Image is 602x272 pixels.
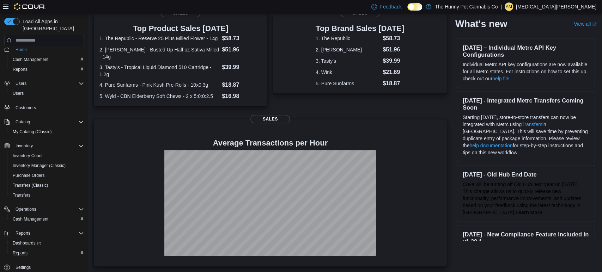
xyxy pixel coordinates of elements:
[7,190,87,200] button: Transfers
[13,173,45,178] span: Purchase Orders
[7,161,87,171] button: Inventory Manager (Classic)
[13,79,29,88] button: Users
[383,79,404,88] dd: $18.87
[13,163,66,168] span: Inventory Manager (Classic)
[1,204,87,214] button: Operations
[7,248,87,258] button: Reports
[515,210,542,215] a: Learn More
[10,128,55,136] a: My Catalog (Classic)
[13,205,84,214] span: Operations
[13,183,48,188] span: Transfers (Classic)
[522,122,542,127] a: Transfers
[7,151,87,161] button: Inventory Count
[10,161,84,170] span: Inventory Manager (Classic)
[383,68,404,76] dd: $21.69
[1,141,87,151] button: Inventory
[16,143,33,149] span: Inventory
[7,238,87,248] a: Dashboards
[492,76,509,81] a: help file
[16,230,30,236] span: Reports
[13,263,34,272] a: Settings
[463,114,589,156] p: Starting [DATE], store-to-store transfers can now be integrated with Metrc using in [GEOGRAPHIC_D...
[435,2,498,11] p: The Hunny Pot Cannabis Co
[10,65,84,74] span: Reports
[7,55,87,64] button: Cash Management
[10,239,84,247] span: Dashboards
[1,103,87,113] button: Customers
[222,45,262,54] dd: $51.96
[13,104,39,112] a: Customers
[13,240,41,246] span: Dashboards
[13,142,84,150] span: Inventory
[1,228,87,238] button: Reports
[1,79,87,88] button: Users
[10,181,51,190] a: Transfers (Classic)
[16,206,36,212] span: Operations
[383,34,404,43] dd: $58.73
[99,35,219,42] dt: 1. The Republic - Reserve 25 Plus Milled Flower - 14g
[10,55,84,64] span: Cash Management
[13,67,28,72] span: Reports
[7,64,87,74] button: Reports
[10,171,48,180] a: Purchase Orders
[13,118,33,126] button: Catalog
[13,129,52,135] span: My Catalog (Classic)
[13,91,24,96] span: Users
[10,181,84,190] span: Transfers (Classic)
[516,2,596,11] p: [MEDICAL_DATA][PERSON_NAME]
[16,265,31,270] span: Settings
[10,191,33,199] a: Transfers
[13,153,43,159] span: Inventory Count
[463,231,589,245] h3: [DATE] - New Compliance Feature Included in v1.30.1
[99,93,219,100] dt: 5. Wyld - CBN Elderberry Soft Chews - 2 x 5:0:0:2.5
[7,88,87,98] button: Users
[500,2,502,11] p: |
[463,44,589,58] h3: [DATE] – Individual Metrc API Key Configurations
[99,139,441,147] h4: Average Transactions per Hour
[316,80,380,87] dt: 5. Pure Sunfarms
[13,118,84,126] span: Catalog
[7,180,87,190] button: Transfers (Classic)
[10,249,30,257] a: Reports
[10,128,84,136] span: My Catalog (Classic)
[10,215,84,223] span: Cash Management
[10,55,51,64] a: Cash Management
[380,3,401,10] span: Feedback
[10,152,45,160] a: Inventory Count
[13,192,30,198] span: Transfers
[222,34,262,43] dd: $58.73
[99,81,219,88] dt: 4. Pure Sunfarms - Pink Kush Pre-Rolls - 10x0.3g
[7,171,87,180] button: Purchase Orders
[7,127,87,137] button: My Catalog (Classic)
[505,2,513,11] div: Alexia Mainiero
[316,69,380,76] dt: 4. Wink
[16,47,27,52] span: Home
[316,24,404,33] h3: Top Brand Sales [DATE]
[13,263,84,272] span: Settings
[13,205,39,214] button: Operations
[16,81,26,86] span: Users
[463,61,589,82] p: Individual Metrc API key configurations are now available for all Metrc states. For instructions ...
[99,46,219,60] dt: 2. [PERSON_NAME] - Busted Up Half oz Sativa Milled - 14g
[10,215,51,223] a: Cash Management
[13,45,84,54] span: Home
[469,143,512,148] a: help documentation
[574,21,596,27] a: View allExternal link
[99,24,262,33] h3: Top Product Sales [DATE]
[13,216,48,222] span: Cash Management
[1,44,87,55] button: Home
[222,81,262,89] dd: $18.87
[455,18,507,30] h2: What's new
[7,214,87,224] button: Cash Management
[316,35,380,42] dt: 1. The Republic
[592,22,596,26] svg: External link
[222,92,262,100] dd: $16.98
[316,46,380,53] dt: 2. [PERSON_NAME]
[16,119,30,125] span: Catalog
[316,57,380,64] dt: 3. Tasty's
[20,18,84,32] span: Load All Apps in [GEOGRAPHIC_DATA]
[10,171,84,180] span: Purchase Orders
[1,117,87,127] button: Catalog
[10,239,44,247] a: Dashboards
